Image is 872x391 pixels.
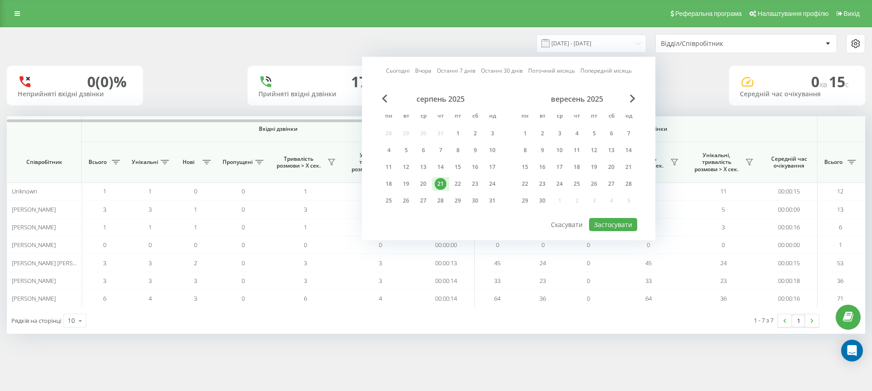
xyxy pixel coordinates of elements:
div: 6 [417,144,429,156]
span: 0 [149,241,152,249]
span: 15 [829,72,849,91]
div: нд 17 серп 2025 р. [484,160,501,174]
span: 1 [304,187,307,195]
div: 15 [452,161,464,173]
div: 3 [486,128,498,139]
div: 5 [400,144,412,156]
div: 27 [417,195,429,207]
td: 00:00:16 [761,218,817,236]
abbr: п’ятниця [451,110,465,124]
div: 12 [400,161,412,173]
div: 28 [435,195,446,207]
button: Застосувати [589,218,637,231]
span: 24 [720,259,727,267]
div: сб 6 вер 2025 р. [603,127,620,140]
span: 1 [103,223,106,231]
span: 0 [103,241,106,249]
div: 13 [417,161,429,173]
div: ср 13 серп 2025 р. [415,160,432,174]
div: 16 [469,161,481,173]
div: серпень 2025 [380,94,501,104]
span: Реферальна програма [675,10,742,17]
span: Налаштування профілю [758,10,828,17]
span: 0 [242,277,245,285]
div: пн 25 серп 2025 р. [380,194,397,208]
span: 3 [149,277,152,285]
div: 0 (0)% [87,73,127,90]
span: 53 [837,259,843,267]
div: 27 [605,178,617,190]
abbr: понеділок [518,110,532,124]
span: 0 [242,294,245,302]
div: Відділ/Співробітник [661,40,769,48]
div: нд 10 серп 2025 р. [484,144,501,157]
span: 1 [103,187,106,195]
div: 29 [519,195,531,207]
div: чт 11 вер 2025 р. [568,144,585,157]
div: 25 [571,178,583,190]
abbr: субота [604,110,618,124]
div: пт 12 вер 2025 р. [585,144,603,157]
td: 00:00:15 [761,254,817,272]
div: сб 9 серп 2025 р. [466,144,484,157]
div: 20 [605,161,617,173]
div: 13 [605,144,617,156]
div: вт 2 вер 2025 р. [534,127,551,140]
div: 15 [519,161,531,173]
td: 00:00:14 [418,290,475,307]
div: 9 [536,144,548,156]
td: 00:00:00 [761,236,817,254]
div: 10 [486,144,498,156]
div: пт 5 вер 2025 р. [585,127,603,140]
span: 23 [720,277,727,285]
div: 11 [571,144,583,156]
div: 31 [486,195,498,207]
div: вт 23 вер 2025 р. [534,177,551,191]
abbr: субота [468,110,482,124]
div: пт 1 серп 2025 р. [449,127,466,140]
span: 1 [194,205,197,213]
span: Середній час очікування [768,155,810,169]
div: 28 [623,178,634,190]
span: 36 [720,294,727,302]
div: 11 [383,161,395,173]
div: 1 [519,128,531,139]
div: 19 [588,161,600,173]
a: Попередній місяць [580,66,632,75]
div: 4 [383,144,395,156]
div: 4 [571,128,583,139]
div: ср 17 вер 2025 р. [551,160,568,174]
a: 1 [792,314,805,327]
div: пт 22 серп 2025 р. [449,177,466,191]
abbr: неділя [486,110,499,124]
span: 6 [839,223,842,231]
span: 1 [304,223,307,231]
div: 16 [536,161,548,173]
td: 00:00:18 [761,272,817,290]
span: 45 [494,259,500,267]
div: 9 [469,144,481,156]
div: Неприйняті вхідні дзвінки [18,90,132,98]
abbr: середа [416,110,430,124]
div: 18 [383,178,395,190]
span: [PERSON_NAME] [12,277,56,285]
span: [PERSON_NAME] [12,223,56,231]
span: 0 [647,241,650,249]
span: 71 [837,294,843,302]
div: Середній час очікування [740,90,854,98]
span: 13 [837,205,843,213]
div: сб 30 серп 2025 р. [466,194,484,208]
span: [PERSON_NAME] [12,294,56,302]
span: 3 [194,277,197,285]
span: 3 [103,277,106,285]
a: Останні 7 днів [437,66,476,75]
span: Всього [822,158,845,166]
span: 45 [645,259,652,267]
div: 20 [417,178,429,190]
a: Вчора [415,66,431,75]
a: Сьогодні [386,66,410,75]
div: нд 3 серп 2025 р. [484,127,501,140]
div: сб 23 серп 2025 р. [466,177,484,191]
div: 2 [469,128,481,139]
td: 00:00:16 [761,290,817,307]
